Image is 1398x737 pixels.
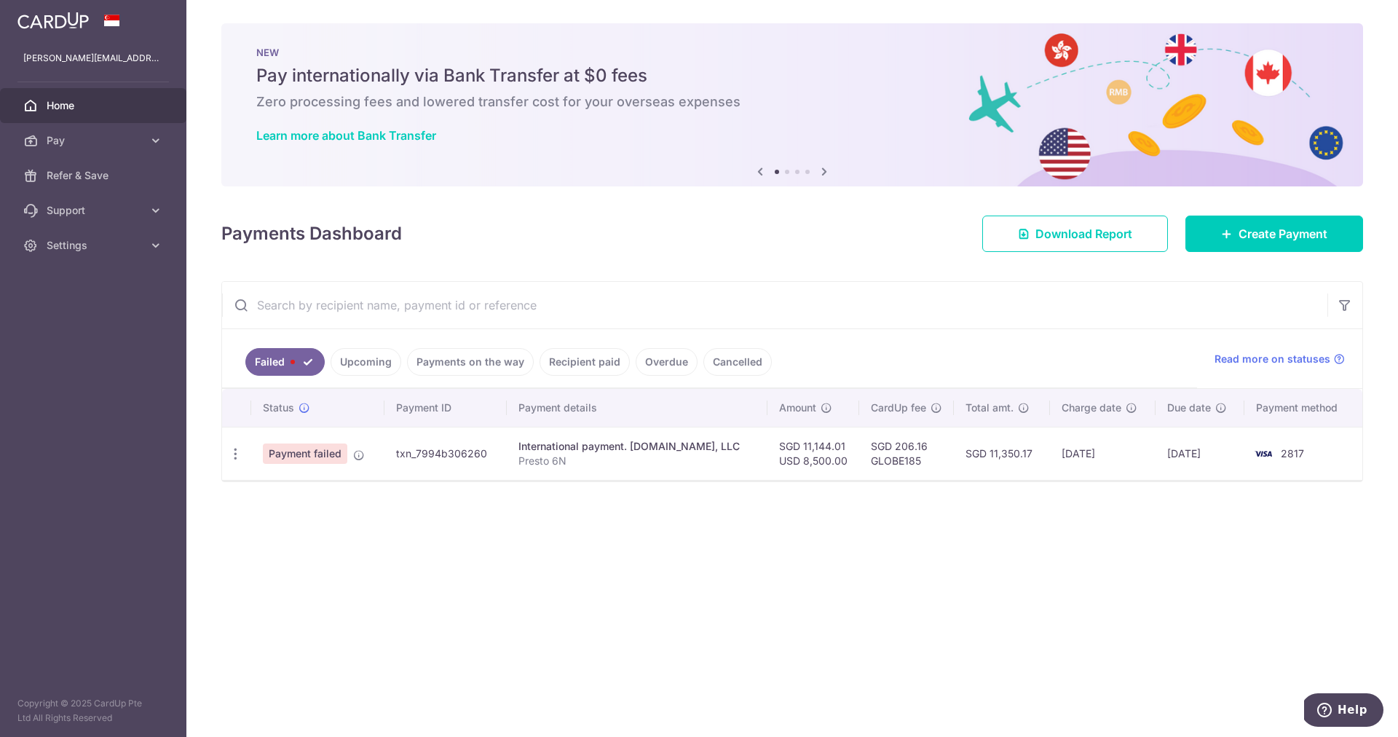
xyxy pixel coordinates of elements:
[859,427,954,480] td: SGD 206.16 GLOBE185
[507,389,767,427] th: Payment details
[954,427,1050,480] td: SGD 11,350.17
[779,401,816,415] span: Amount
[1244,389,1362,427] th: Payment method
[221,221,402,247] h4: Payments Dashboard
[1249,445,1278,462] img: Bank Card
[331,348,401,376] a: Upcoming
[1215,352,1330,366] span: Read more on statuses
[1215,352,1345,366] a: Read more on statuses
[23,51,163,66] p: [PERSON_NAME][EMAIL_ADDRESS][PERSON_NAME][DOMAIN_NAME]
[384,427,506,480] td: txn_7994b306260
[17,12,89,29] img: CardUp
[518,439,756,454] div: International payment. [DOMAIN_NAME], LLC
[767,427,859,480] td: SGD 11,144.01 USD 8,500.00
[263,444,347,464] span: Payment failed
[256,47,1328,58] p: NEW
[256,64,1328,87] h5: Pay internationally via Bank Transfer at $0 fees
[1050,427,1156,480] td: [DATE]
[1185,216,1363,252] a: Create Payment
[982,216,1168,252] a: Download Report
[47,203,143,218] span: Support
[1035,225,1132,243] span: Download Report
[1239,225,1327,243] span: Create Payment
[47,238,143,253] span: Settings
[222,282,1327,328] input: Search by recipient name, payment id or reference
[256,93,1328,111] h6: Zero processing fees and lowered transfer cost for your overseas expenses
[871,401,926,415] span: CardUp fee
[263,401,294,415] span: Status
[221,23,1363,186] img: Bank transfer banner
[1062,401,1121,415] span: Charge date
[1167,401,1211,415] span: Due date
[1156,427,1244,480] td: [DATE]
[256,128,436,143] a: Learn more about Bank Transfer
[407,348,534,376] a: Payments on the way
[47,98,143,113] span: Home
[518,454,756,468] p: Presto 6N
[47,133,143,148] span: Pay
[540,348,630,376] a: Recipient paid
[703,348,772,376] a: Cancelled
[1281,447,1304,460] span: 2817
[965,401,1014,415] span: Total amt.
[245,348,325,376] a: Failed
[47,168,143,183] span: Refer & Save
[1304,693,1383,730] iframe: Opens a widget where you can find more information
[636,348,698,376] a: Overdue
[384,389,506,427] th: Payment ID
